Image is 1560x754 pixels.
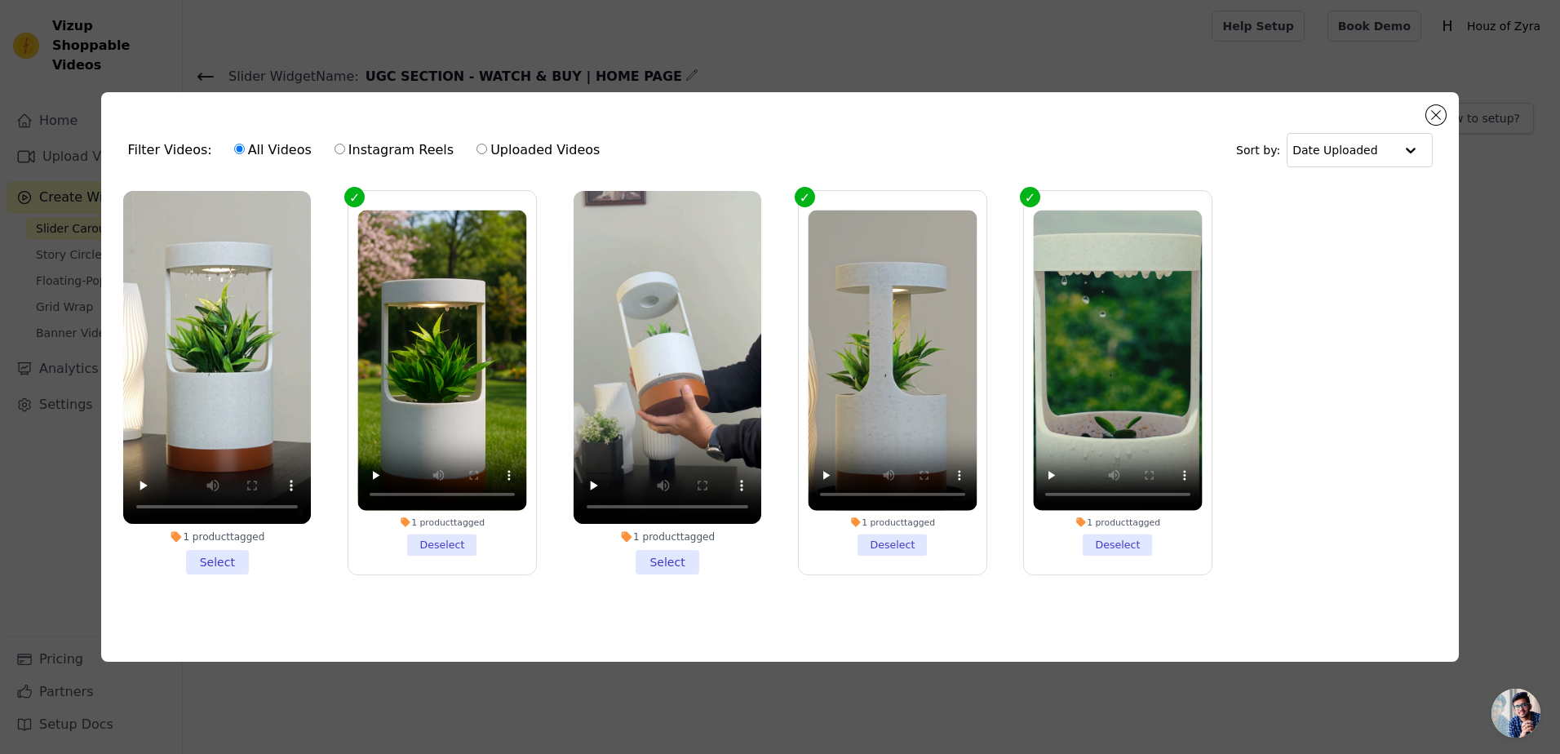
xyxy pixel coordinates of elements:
a: Open chat [1491,689,1540,738]
div: Filter Videos: [127,131,609,169]
div: 1 product tagged [1033,516,1202,527]
div: Sort by: [1236,133,1433,167]
label: All Videos [233,140,312,161]
button: Close modal [1426,105,1446,125]
div: 1 product tagged [574,530,761,543]
label: Uploaded Videos [476,140,601,161]
label: Instagram Reels [334,140,454,161]
div: 1 product tagged [123,530,311,543]
div: 1 product tagged [808,516,977,527]
div: 1 product tagged [358,516,527,527]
